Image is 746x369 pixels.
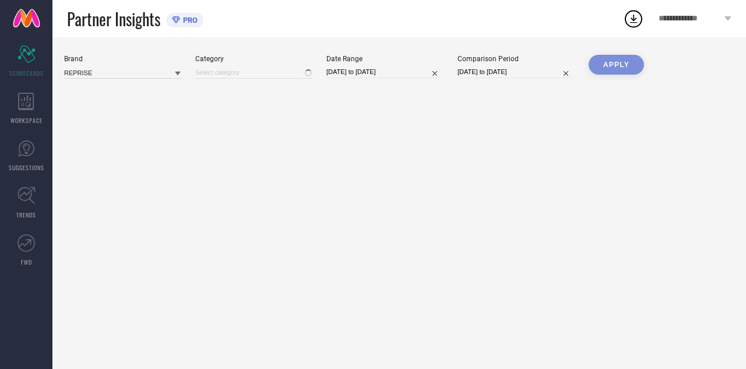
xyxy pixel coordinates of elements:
span: SUGGESTIONS [9,163,44,172]
input: Select date range [326,66,443,78]
span: TRENDS [16,210,36,219]
span: PRO [180,16,198,24]
div: Comparison Period [458,55,574,63]
div: Open download list [623,8,644,29]
span: Partner Insights [67,7,160,31]
div: Date Range [326,55,443,63]
span: FWD [21,258,32,266]
span: SCORECARDS [9,69,44,78]
span: WORKSPACE [10,116,43,125]
div: Brand [64,55,181,63]
div: Category [195,55,312,63]
input: Select comparison period [458,66,574,78]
